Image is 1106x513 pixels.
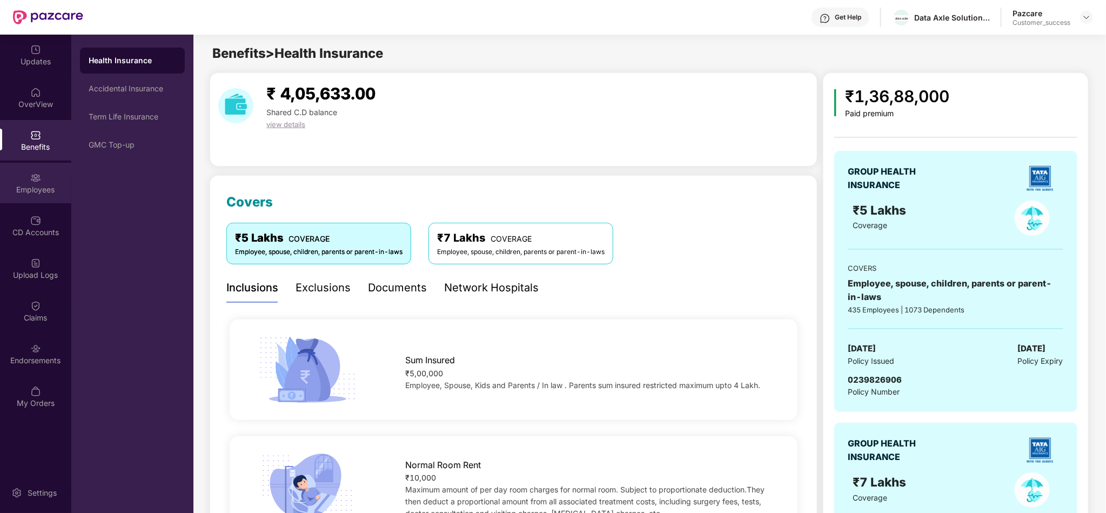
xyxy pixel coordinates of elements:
[30,386,41,397] img: svg+xml;base64,PHN2ZyBpZD0iTXlfT3JkZXJzIiBkYXRhLW5hbWU9Ik15IE9yZGVycyIgeG1sbnM9Imh0dHA6Ly93d3cudz...
[30,130,41,141] img: svg+xml;base64,PHN2ZyBpZD0iQmVuZWZpdHMiIHhtbG5zPSJodHRwOi8vd3d3LnczLm9yZy8yMDAwL3N2ZyIgd2lkdGg9Ij...
[24,488,60,498] div: Settings
[834,89,837,116] img: icon
[848,263,1063,274] div: COVERS
[89,84,176,93] div: Accidental Insurance
[13,10,83,24] img: New Pazcare Logo
[845,109,949,118] div: Paid premium
[848,304,1063,315] div: 435 Employees | 1073 Dependents
[853,493,888,502] span: Coverage
[835,13,861,22] div: Get Help
[30,258,41,269] img: svg+xml;base64,PHN2ZyBpZD0iVXBsb2FkX0xvZ3MiIGRhdGEtbmFtZT0iVXBsb2FkIExvZ3MiIHhtbG5zPSJodHRwOi8vd3...
[30,44,41,55] img: svg+xml;base64,PHN2ZyBpZD0iVXBkYXRlZCIgeG1sbnM9Imh0dHA6Ly93d3cudzMub3JnLzIwMDAvc3ZnIiB3aWR0aD0iMj...
[235,247,403,257] div: Employee, spouse, children, parents or parent-in-laws
[1018,342,1046,355] span: [DATE]
[1015,201,1050,236] img: policyIcon
[89,112,176,121] div: Term Life Insurance
[289,234,330,243] span: COVERAGE
[820,13,830,24] img: svg+xml;base64,PHN2ZyBpZD0iSGVscC0zMngzMiIgeG1sbnM9Imh0dHA6Ly93d3cudzMub3JnLzIwMDAvc3ZnIiB3aWR0aD...
[491,234,532,243] span: COVERAGE
[853,475,910,489] span: ₹7 Lakhs
[266,108,337,117] span: Shared C.D balance
[437,247,605,257] div: Employee, spouse, children, parents or parent-in-laws
[848,437,943,464] div: GROUP HEALTH INSURANCE
[848,375,902,385] span: 0239826906
[437,230,605,246] div: ₹7 Lakhs
[405,354,455,367] span: Sum Insured
[848,355,895,367] span: Policy Issued
[845,84,949,109] div: ₹1,36,88,000
[444,279,539,296] div: Network Hospitals
[89,141,176,149] div: GMC Top-up
[30,301,41,311] img: svg+xml;base64,PHN2ZyBpZD0iQ2xhaW0iIHhtbG5zPSJodHRwOi8vd3d3LnczLm9yZy8yMDAwL3N2ZyIgd2lkdGg9IjIwIi...
[914,12,990,23] div: Data Axle Solutions Private Limited
[405,458,481,472] span: Normal Room Rent
[255,333,360,407] img: icon
[1013,18,1070,27] div: Customer_success
[1018,355,1063,367] span: Policy Expiry
[89,55,176,66] div: Health Insurance
[1021,431,1059,469] img: insurerLogo
[1015,472,1050,508] img: policyIcon
[266,84,376,103] span: ₹ 4,05,633.00
[30,343,41,354] img: svg+xml;base64,PHN2ZyBpZD0iRW5kb3JzZW1lbnRzIiB4bWxucz0iaHR0cDovL3d3dy53My5vcmcvMjAwMC9zdmciIHdpZH...
[226,194,273,210] span: Covers
[30,172,41,183] img: svg+xml;base64,PHN2ZyBpZD0iRW1wbG95ZWVzIiB4bWxucz0iaHR0cDovL3d3dy53My5vcmcvMjAwMC9zdmciIHdpZHRoPS...
[848,342,876,355] span: [DATE]
[218,88,253,123] img: download
[30,215,41,226] img: svg+xml;base64,PHN2ZyBpZD0iQ0RfQWNjb3VudHMiIGRhdGEtbmFtZT0iQ0QgQWNjb3VudHMiIHhtbG5zPSJodHRwOi8vd3...
[30,87,41,98] img: svg+xml;base64,PHN2ZyBpZD0iSG9tZSIgeG1sbnM9Imh0dHA6Ly93d3cudzMub3JnLzIwMDAvc3ZnIiB3aWR0aD0iMjAiIG...
[226,279,278,296] div: Inclusions
[848,387,900,396] span: Policy Number
[11,488,22,498] img: svg+xml;base64,PHN2ZyBpZD0iU2V0dGluZy0yMHgyMCIgeG1sbnM9Imh0dHA6Ly93d3cudzMub3JnLzIwMDAvc3ZnIiB3aW...
[848,165,943,192] div: GROUP HEALTH INSURANCE
[853,203,910,217] span: ₹5 Lakhs
[1013,8,1070,18] div: Pazcare
[405,368,772,379] div: ₹5,00,000
[212,45,383,61] span: Benefits > Health Insurance
[1082,13,1091,22] img: svg+xml;base64,PHN2ZyBpZD0iRHJvcGRvd24tMzJ4MzIiIHhtbG5zPSJodHRwOi8vd3d3LnczLm9yZy8yMDAwL3N2ZyIgd2...
[296,279,351,296] div: Exclusions
[894,15,909,21] img: WhatsApp%20Image%202022-10-27%20at%2012.58.27.jpeg
[235,230,403,246] div: ₹5 Lakhs
[405,381,760,390] span: Employee, Spouse, Kids and Parents / In law . Parents sum insured restricted maximum upto 4 Lakh.
[1021,159,1059,197] img: insurerLogo
[853,221,888,230] span: Coverage
[368,279,427,296] div: Documents
[266,120,305,129] span: view details
[405,472,772,484] div: ₹10,000
[848,277,1063,304] div: Employee, spouse, children, parents or parent-in-laws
